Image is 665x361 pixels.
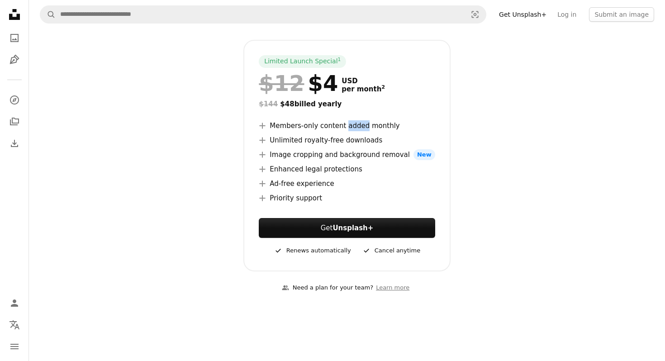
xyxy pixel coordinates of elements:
a: Download History [5,134,24,152]
li: Unlimited royalty-free downloads [259,135,435,146]
sup: 2 [381,84,385,90]
span: $144 [259,100,278,108]
button: GetUnsplash+ [259,218,435,238]
div: $4 [259,71,338,95]
strong: Unsplash+ [332,224,373,232]
span: USD [342,77,385,85]
form: Find visuals sitewide [40,5,486,24]
span: New [413,149,435,160]
button: Submit an image [589,7,654,22]
a: Collections [5,113,24,131]
li: Image cropping and background removal [259,149,435,160]
a: Get Unsplash+ [494,7,552,22]
a: 2 [380,85,387,93]
a: Learn more [373,280,412,295]
div: Need a plan for your team? [282,283,373,293]
a: 1 [336,57,343,66]
li: Priority support [259,193,435,204]
div: Cancel anytime [362,245,420,256]
div: $48 billed yearly [259,99,435,109]
a: Photos [5,29,24,47]
div: Limited Launch Special [259,55,346,68]
a: Explore [5,91,24,109]
a: Illustrations [5,51,24,69]
span: per month [342,85,385,93]
sup: 1 [338,57,341,62]
button: Menu [5,337,24,356]
li: Members-only content added monthly [259,120,435,131]
button: Language [5,316,24,334]
a: Home — Unsplash [5,5,24,25]
a: Log in [552,7,582,22]
span: $12 [259,71,304,95]
button: Visual search [464,6,486,23]
li: Ad-free experience [259,178,435,189]
div: Renews automatically [274,245,351,256]
a: Log in / Sign up [5,294,24,312]
li: Enhanced legal protections [259,164,435,175]
button: Search Unsplash [40,6,56,23]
